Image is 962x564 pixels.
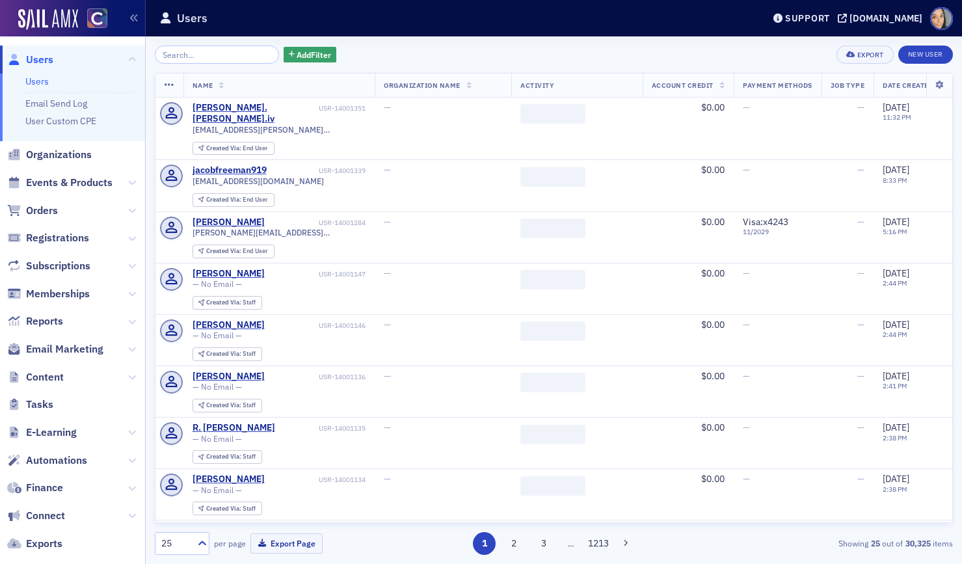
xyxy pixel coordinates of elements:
[520,425,585,444] span: ‌
[743,267,750,279] span: —
[7,259,90,273] a: Subscriptions
[193,228,366,237] span: [PERSON_NAME][EMAIL_ADDRESS][PERSON_NAME][DOMAIN_NAME]
[701,319,725,330] span: $0.00
[857,164,864,176] span: —
[652,81,714,90] span: Account Credit
[206,401,243,409] span: Created Via :
[7,176,113,190] a: Events & Products
[193,268,265,280] a: [PERSON_NAME]
[206,453,256,461] div: Staff
[78,8,107,31] a: View Homepage
[193,502,262,515] div: Created Via: Staff
[25,75,49,87] a: Users
[743,370,750,382] span: —
[562,537,580,549] span: …
[267,219,366,227] div: USR-14001284
[384,101,391,113] span: —
[520,167,585,187] span: ‌
[883,278,907,288] time: 2:44 PM
[857,473,864,485] span: —
[743,473,750,485] span: —
[701,164,725,176] span: $0.00
[269,167,366,175] div: USR-14001339
[193,165,267,176] div: jacobfreeman919
[857,216,864,228] span: —
[7,342,103,356] a: Email Marketing
[384,422,391,433] span: —
[193,142,274,155] div: Created Via: End User
[883,381,907,390] time: 2:41 PM
[384,164,391,176] span: —
[25,115,96,127] a: User Custom CPE
[193,330,242,340] span: — No Email —
[384,319,391,330] span: —
[214,537,246,549] label: per page
[7,370,64,384] a: Content
[883,81,933,90] span: Date Created
[161,537,190,550] div: 25
[701,422,725,433] span: $0.00
[193,193,274,207] div: Created Via: End User
[206,452,243,461] span: Created Via :
[743,101,750,113] span: —
[193,296,262,310] div: Created Via: Staff
[26,231,89,245] span: Registrations
[7,481,63,495] a: Finance
[473,532,496,555] button: 1
[857,267,864,279] span: —
[177,10,207,26] h1: Users
[930,7,953,30] span: Profile
[520,321,585,341] span: ‌
[193,125,366,135] span: [EMAIL_ADDRESS][PERSON_NAME][DOMAIN_NAME]
[743,164,750,176] span: —
[743,216,788,228] span: Visa : x4243
[532,532,555,555] button: 3
[7,397,53,412] a: Tasks
[701,370,725,382] span: $0.00
[297,49,331,60] span: Add Filter
[883,473,909,485] span: [DATE]
[206,247,243,255] span: Created Via :
[831,81,864,90] span: Job Type
[883,433,907,442] time: 2:38 PM
[26,537,62,551] span: Exports
[857,370,864,382] span: —
[250,533,323,554] button: Export Page
[7,425,77,440] a: E-Learning
[883,176,907,185] time: 8:33 PM
[193,217,265,228] a: [PERSON_NAME]
[836,46,893,64] button: Export
[26,287,90,301] span: Memberships
[701,216,725,228] span: $0.00
[193,485,242,495] span: — No Email —
[384,81,461,90] span: Organization Name
[26,204,58,218] span: Orders
[898,46,953,64] a: New User
[883,422,909,433] span: [DATE]
[193,81,213,90] span: Name
[193,382,242,392] span: — No Email —
[18,9,78,30] a: SailAMX
[206,144,243,152] span: Created Via :
[520,270,585,289] span: ‌
[26,342,103,356] span: Email Marketing
[857,422,864,433] span: —
[206,504,243,513] span: Created Via :
[87,8,107,29] img: SailAMX
[883,330,907,339] time: 2:44 PM
[193,474,265,485] a: [PERSON_NAME]
[26,53,53,67] span: Users
[838,14,927,23] button: [DOMAIN_NAME]
[743,319,750,330] span: —
[267,321,366,330] div: USR-14001146
[193,102,317,125] a: [PERSON_NAME].[PERSON_NAME].iv
[520,373,585,392] span: ‌
[785,12,830,24] div: Support
[193,371,265,383] div: [PERSON_NAME]
[384,216,391,228] span: —
[206,195,243,204] span: Created Via :
[503,532,526,555] button: 2
[883,227,907,236] time: 5:16 PM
